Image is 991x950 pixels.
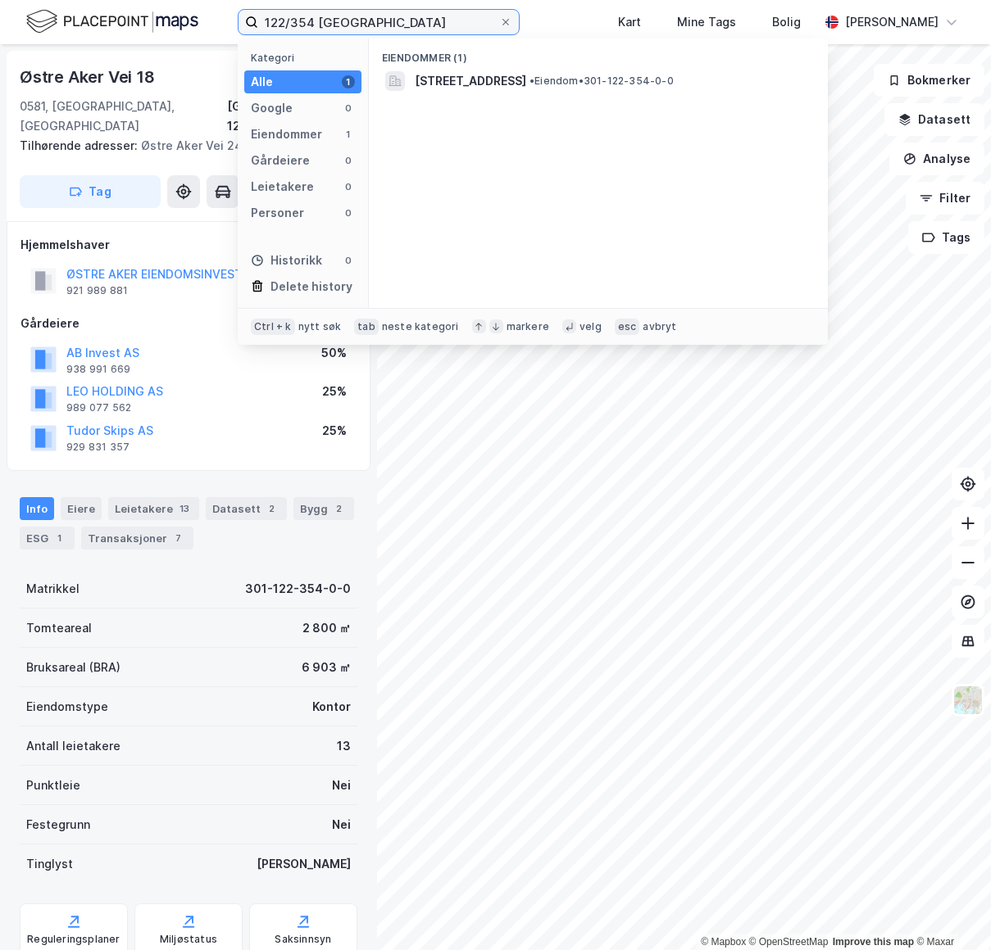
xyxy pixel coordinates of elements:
[20,497,54,520] div: Info
[108,497,199,520] div: Leietakere
[321,343,347,363] div: 50%
[312,697,351,717] div: Kontor
[530,75,534,87] span: •
[251,177,314,197] div: Leietakere
[845,12,939,32] div: [PERSON_NAME]
[772,12,801,32] div: Bolig
[160,933,217,946] div: Miljøstatus
[332,776,351,795] div: Nei
[251,151,310,170] div: Gårdeiere
[170,530,187,546] div: 7
[302,658,351,677] div: 6 903 ㎡
[507,320,549,333] div: markere
[251,52,361,64] div: Kategori
[26,776,80,795] div: Punktleie
[342,206,355,219] div: 0
[176,500,193,517] div: 13
[52,530,68,546] div: 1
[337,736,351,756] div: 13
[677,12,736,32] div: Mine Tags
[833,936,914,948] a: Improve this map
[342,254,355,267] div: 0
[298,320,342,333] div: nytt søk
[909,871,991,950] iframe: Chat Widget
[909,871,991,950] div: Kontrollprogram for chat
[749,936,829,948] a: OpenStreetMap
[66,401,131,414] div: 989 077 562
[643,320,676,333] div: avbryt
[251,319,295,335] div: Ctrl + k
[908,221,984,254] button: Tags
[61,497,102,520] div: Eiere
[251,98,293,118] div: Google
[26,815,90,835] div: Festegrunn
[382,320,459,333] div: neste kategori
[415,71,526,91] span: [STREET_ADDRESS]
[884,103,984,136] button: Datasett
[26,854,73,874] div: Tinglyst
[20,175,161,208] button: Tag
[258,10,499,34] input: Søk på adresse, matrikkel, gårdeiere, leietakere eller personer
[270,277,352,296] div: Delete history
[952,685,984,716] img: Z
[275,933,332,946] div: Saksinnsyn
[20,97,227,136] div: 0581, [GEOGRAPHIC_DATA], [GEOGRAPHIC_DATA]
[342,154,355,167] div: 0
[530,75,674,88] span: Eiendom • 301-122-354-0-0
[701,936,746,948] a: Mapbox
[26,579,80,599] div: Matrikkel
[251,124,322,144] div: Eiendommer
[26,736,120,756] div: Antall leietakere
[26,697,108,717] div: Eiendomstype
[66,441,130,454] div: 929 831 357
[206,497,287,520] div: Datasett
[66,363,130,376] div: 938 991 669
[251,203,304,223] div: Personer
[293,497,354,520] div: Bygg
[20,136,344,156] div: Østre Aker Vei 24
[20,138,141,152] span: Tilhørende adresser:
[20,314,357,333] div: Gårdeiere
[26,658,120,677] div: Bruksareal (BRA)
[264,500,280,517] div: 2
[20,64,158,90] div: Østre Aker Vei 18
[322,421,347,441] div: 25%
[369,38,828,68] div: Eiendommer (1)
[906,182,984,215] button: Filter
[342,128,355,141] div: 1
[331,500,348,517] div: 2
[342,75,355,88] div: 1
[874,64,984,97] button: Bokmerker
[20,527,75,550] div: ESG
[342,180,355,193] div: 0
[251,72,273,92] div: Alle
[332,815,351,835] div: Nei
[354,319,379,335] div: tab
[618,12,641,32] div: Kart
[27,933,120,946] div: Reguleringsplaner
[257,854,351,874] div: [PERSON_NAME]
[322,382,347,401] div: 25%
[81,527,193,550] div: Transaksjoner
[245,579,351,599] div: 301-122-354-0-0
[26,7,198,36] img: logo.f888ab2527a4732fd821a326f86c7f29.svg
[20,235,357,255] div: Hjemmelshaver
[342,102,355,115] div: 0
[66,284,128,297] div: 921 989 881
[615,319,640,335] div: esc
[26,618,92,638] div: Tomteareal
[580,320,602,333] div: velg
[227,97,357,136] div: [GEOGRAPHIC_DATA], 122/354
[251,251,322,270] div: Historikk
[889,142,984,175] button: Analyse
[302,618,351,638] div: 2 800 ㎡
